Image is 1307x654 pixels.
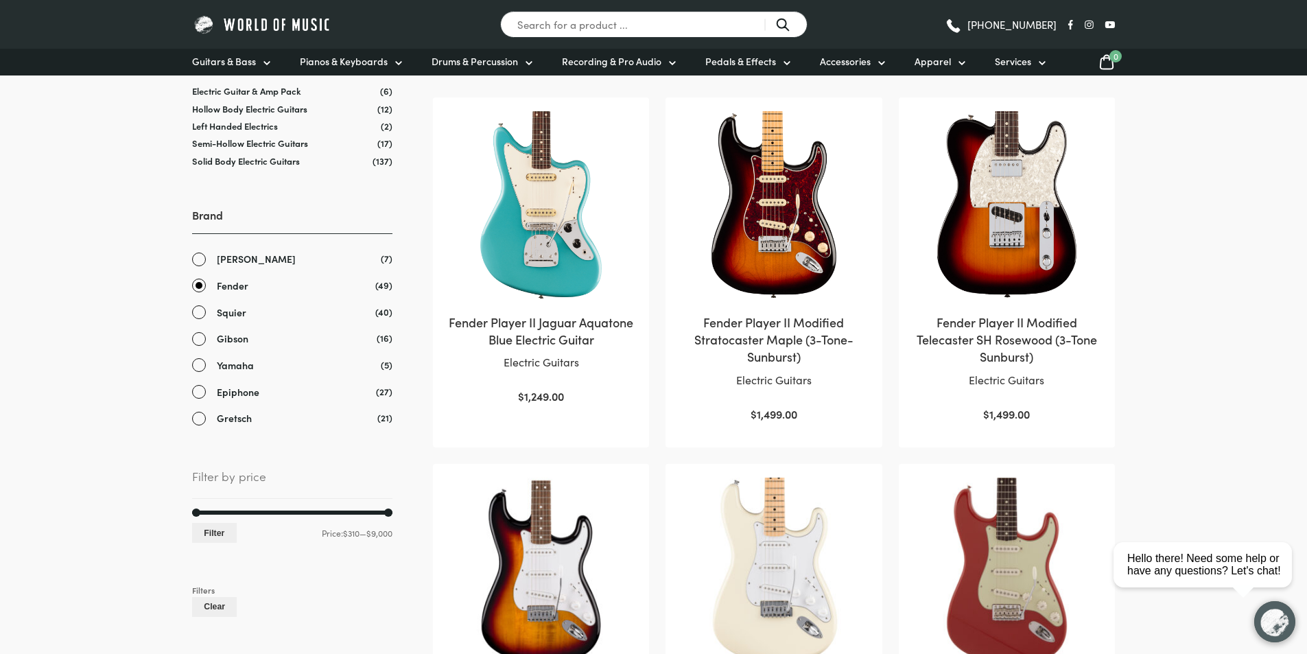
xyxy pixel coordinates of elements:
[380,85,392,97] span: (6)
[192,251,392,267] a: [PERSON_NAME]
[912,111,1101,423] a: Fender Player II Modified Telecaster SH Rosewood (3-Tone Sunburst)Electric Guitars $1,499.00
[217,251,296,267] span: [PERSON_NAME]
[192,54,256,69] span: Guitars & Bass
[447,111,635,406] a: Fender Player II Jaguar Aquatone Blue Electric GuitarElectric Guitars $1,249.00
[192,410,392,426] a: Gretsch
[377,331,392,345] span: (16)
[192,584,392,597] div: Filters
[562,54,661,69] span: Recording & Pro Audio
[679,371,868,389] p: Electric Guitars
[1109,50,1122,62] span: 0
[1108,503,1307,654] iframe: Chat with our support team
[705,54,776,69] span: Pedals & Effects
[381,251,392,266] span: (7)
[192,14,333,35] img: World of Music
[217,410,252,426] span: Gretsch
[192,154,300,167] a: Solid Body Electric Guitars
[217,384,259,400] span: Epiphone
[217,305,246,320] span: Squier
[192,358,392,373] a: Yamaha
[679,111,868,423] a: Fender Player II Modified Stratocaster Maple (3-Tone-Sunburst)Electric Guitars $1,499.00
[432,54,518,69] span: Drums & Percussion
[912,111,1101,300] img: Fender Player II Modified Telecaster SH 3 Tone Sunburst body view
[751,406,797,421] bdi: 1,499.00
[381,358,392,372] span: (5)
[192,467,392,498] span: Filter by price
[967,19,1057,30] span: [PHONE_NUMBER]
[377,137,392,149] span: (17)
[192,84,301,97] a: Electric Guitar & Amp Pack
[192,597,237,617] button: Clear
[983,406,1030,421] bdi: 1,499.00
[366,527,392,539] span: $9,000
[945,14,1057,35] a: [PHONE_NUMBER]
[217,278,248,294] span: Fender
[192,331,392,347] a: Gibson
[375,278,392,292] span: (49)
[679,111,868,300] img: Fender Player II Modified Stratocaster 3-Tone Sunburst body view
[983,406,989,421] span: $
[376,384,392,399] span: (27)
[343,527,360,539] span: $310
[995,54,1031,69] span: Services
[217,331,248,347] span: Gibson
[500,11,808,38] input: Search for a product ...
[447,353,635,371] p: Electric Guitars
[192,102,307,115] a: Hollow Body Electric Guitars
[915,54,951,69] span: Apparel
[192,137,308,150] a: Semi-Hollow Electric Guitars
[679,314,868,366] h2: Fender Player II Modified Stratocaster Maple (3-Tone-Sunburst)
[912,371,1101,389] p: Electric Guitars
[447,111,635,300] img: Fender Player II Jaguar Aquatone Blue Electric Guitar Front
[373,155,392,167] span: (137)
[377,103,392,115] span: (12)
[377,410,392,425] span: (21)
[518,388,524,404] span: $
[192,207,392,234] h3: Brand
[192,523,237,543] button: Filter
[192,119,278,132] a: Left Handed Electrics
[192,523,392,543] div: Price: —
[192,207,392,426] div: Brand
[375,305,392,319] span: (40)
[447,314,635,348] h2: Fender Player II Jaguar Aquatone Blue Electric Guitar
[518,388,564,404] bdi: 1,249.00
[217,358,254,373] span: Yamaha
[912,314,1101,366] h2: Fender Player II Modified Telecaster SH Rosewood (3-Tone Sunburst)
[192,278,392,294] a: Fender
[192,305,392,320] a: Squier
[820,54,871,69] span: Accessories
[300,54,388,69] span: Pianos & Keyboards
[751,406,757,421] span: $
[192,384,392,400] a: Epiphone
[381,120,392,132] span: (2)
